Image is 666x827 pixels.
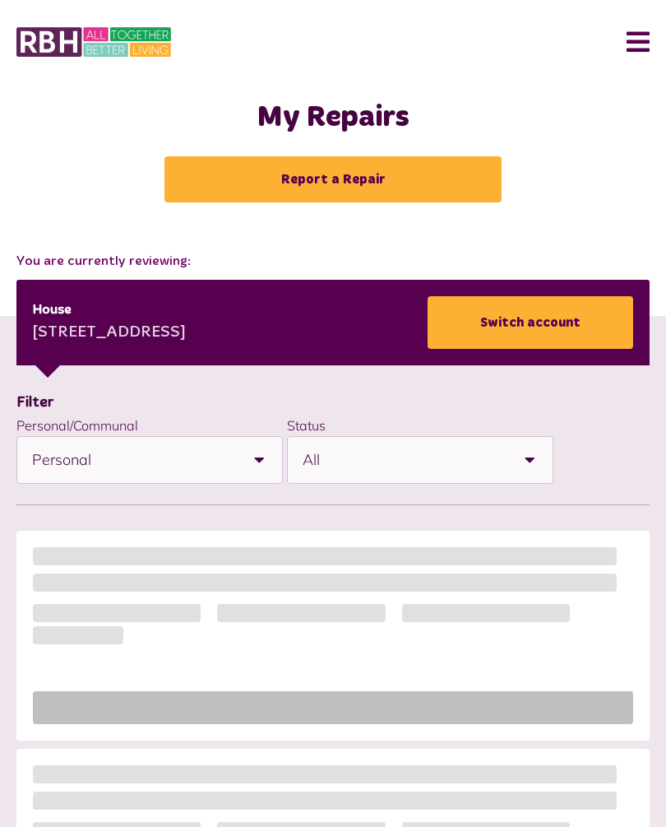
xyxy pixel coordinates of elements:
[16,25,171,59] img: MyRBH
[428,296,633,349] a: Switch account
[164,156,502,202] a: Report a Repair
[16,100,650,136] h1: My Repairs
[33,321,186,346] div: [STREET_ADDRESS]
[16,252,650,272] span: You are currently reviewing:
[33,300,186,320] div: House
